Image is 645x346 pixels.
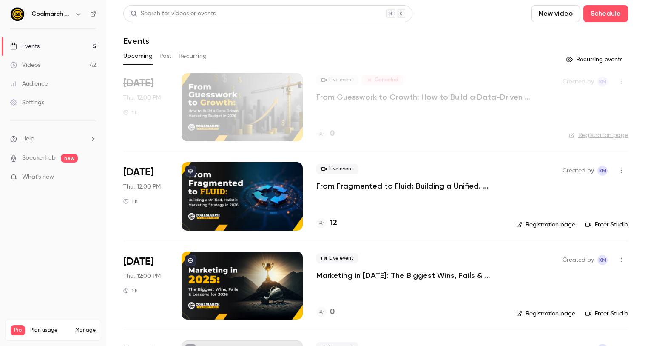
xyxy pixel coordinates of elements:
[330,128,335,140] h4: 0
[316,75,358,85] span: Live event
[316,128,335,140] a: 0
[30,327,70,334] span: Plan usage
[61,154,78,163] span: new
[123,255,153,269] span: [DATE]
[123,36,149,46] h1: Events
[123,73,168,141] div: Oct 16 Thu, 12:00 PM (America/New York)
[75,327,96,334] a: Manage
[123,272,161,280] span: Thu, 12:00 PM
[10,61,40,69] div: Videos
[597,255,608,265] span: Katie McCaskill
[516,309,575,318] a: Registration page
[563,77,594,87] span: Created by
[10,42,40,51] div: Events
[316,253,358,263] span: Live event
[585,220,628,229] a: Enter Studio
[22,154,56,163] a: SpeakerHub
[563,255,594,265] span: Created by
[599,166,606,176] span: KM
[316,164,358,174] span: Live event
[563,166,594,176] span: Created by
[123,109,138,116] div: 1 h
[22,134,34,143] span: Help
[516,220,575,229] a: Registration page
[585,309,628,318] a: Enter Studio
[31,10,71,18] h6: Coalmarch Marketing
[599,77,606,87] span: KM
[330,306,335,318] h4: 0
[22,173,54,182] span: What's new
[11,7,24,21] img: Coalmarch Marketing
[123,287,138,294] div: 1 h
[316,270,503,280] a: Marketing in [DATE]: The Biggest Wins, Fails & Lessons for 2026
[597,166,608,176] span: Katie McCaskill
[583,5,628,22] button: Schedule
[123,49,153,63] button: Upcoming
[10,80,48,88] div: Audience
[597,77,608,87] span: Katie McCaskill
[362,75,403,85] span: Canceled
[316,92,549,102] a: From Guesswork to Growth: How to Build a Data-Driven Marketing Budget in [DATE]
[10,134,96,143] li: help-dropdown-opener
[123,166,153,179] span: [DATE]
[123,162,168,230] div: Oct 30 Thu, 12:00 PM (America/New York)
[159,49,172,63] button: Past
[179,49,207,63] button: Recurring
[562,53,628,66] button: Recurring events
[123,198,138,205] div: 1 h
[123,183,161,191] span: Thu, 12:00 PM
[10,98,44,107] div: Settings
[11,325,25,335] span: Pro
[123,94,161,102] span: Thu, 12:00 PM
[123,77,153,90] span: [DATE]
[531,5,580,22] button: New video
[569,131,628,140] a: Registration page
[599,255,606,265] span: KM
[316,181,503,191] a: From Fragmented to Fluid: Building a Unified, Holistic Marketing Strategy in [DATE]
[330,217,337,229] h4: 12
[316,306,335,318] a: 0
[316,217,337,229] a: 12
[131,9,216,18] div: Search for videos or events
[123,252,168,320] div: Nov 13 Thu, 12:00 PM (America/New York)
